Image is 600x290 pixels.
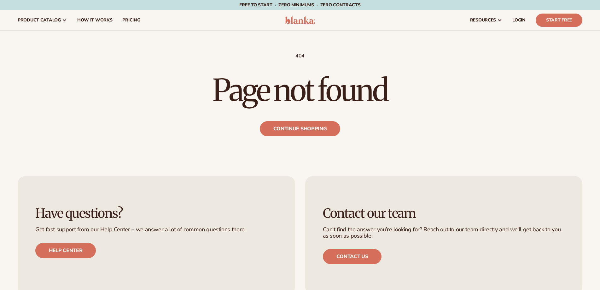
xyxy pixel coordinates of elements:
span: LOGIN [512,18,526,23]
a: product catalog [13,10,72,30]
h3: Contact our team [323,206,565,220]
span: Free to start · ZERO minimums · ZERO contracts [239,2,360,8]
p: Get fast support from our Help Center – we answer a lot of common questions there. [35,227,277,233]
span: product catalog [18,18,61,23]
a: Help center [35,243,96,258]
span: pricing [122,18,140,23]
p: Can’t find the answer you’re looking for? Reach out to our team directly and we’ll get back to yo... [323,227,565,239]
a: pricing [117,10,145,30]
a: resources [465,10,507,30]
span: How It Works [77,18,113,23]
p: 404 [18,53,582,59]
a: Continue shopping [260,121,341,136]
a: How It Works [72,10,118,30]
h1: Page not found [18,75,582,105]
a: Start Free [536,14,582,27]
span: resources [470,18,496,23]
h3: Have questions? [35,206,277,220]
a: Contact us [323,249,382,264]
a: LOGIN [507,10,531,30]
img: logo [285,16,315,24]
